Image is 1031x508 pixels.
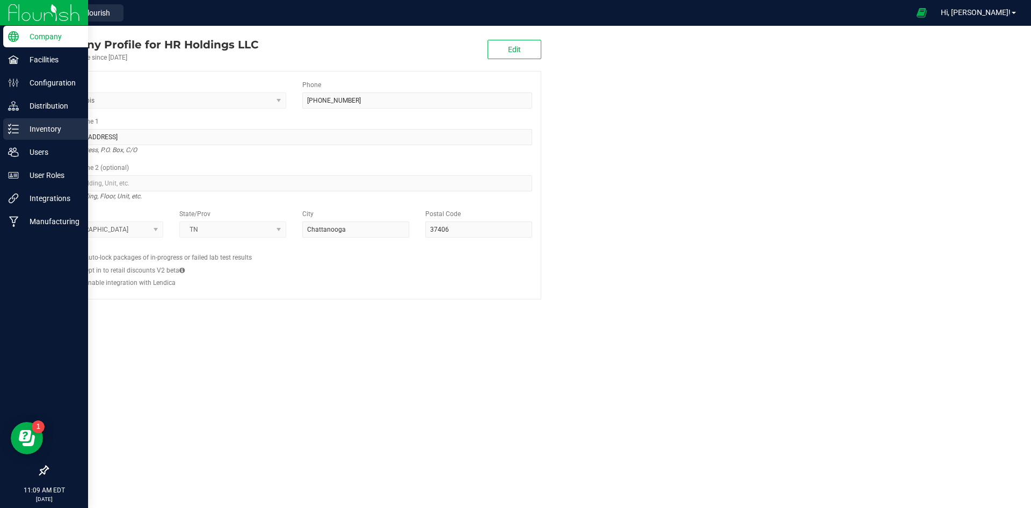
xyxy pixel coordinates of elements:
p: 11:09 AM EDT [5,485,83,495]
h2: Configs [56,246,532,253]
label: Address Line 2 (optional) [56,163,129,173]
inline-svg: User Roles [8,170,19,181]
span: Hi, [PERSON_NAME]! [941,8,1011,17]
inline-svg: Facilities [8,54,19,65]
inline-svg: Users [8,147,19,158]
inline-svg: Manufacturing [8,216,19,227]
p: Facilities [19,53,83,66]
label: Phone [302,80,321,90]
p: User Roles [19,169,83,182]
inline-svg: Distribution [8,101,19,111]
input: Address [56,129,532,145]
p: Manufacturing [19,215,83,228]
button: Edit [488,40,541,59]
label: State/Prov [179,209,210,219]
span: Open Ecommerce Menu [910,2,934,23]
iframe: Resource center unread badge [32,420,45,433]
i: Street address, P.O. Box, C/O [56,144,137,156]
div: HR Holdings LLC [47,37,258,53]
div: Account active since [DATE] [47,53,258,62]
input: (123) 456-7890 [302,92,532,109]
inline-svg: Integrations [8,193,19,204]
input: Postal Code [425,221,532,238]
p: Distribution [19,99,83,112]
label: City [302,209,314,219]
span: Edit [508,45,521,54]
label: Postal Code [425,209,461,219]
p: Integrations [19,192,83,205]
inline-svg: Configuration [8,77,19,88]
p: Users [19,146,83,159]
input: City [302,221,409,238]
label: Auto-lock packages of in-progress or failed lab test results [84,253,252,262]
inline-svg: Inventory [8,124,19,134]
iframe: Resource center [11,422,43,454]
p: Inventory [19,123,83,135]
label: Enable integration with Lendica [84,278,176,288]
p: Company [19,30,83,43]
input: Suite, Building, Unit, etc. [56,175,532,191]
i: Suite, Building, Floor, Unit, etc. [56,190,142,203]
inline-svg: Company [8,31,19,42]
p: [DATE] [5,495,83,503]
label: Opt in to retail discounts V2 beta [84,266,185,275]
p: Configuration [19,76,83,89]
